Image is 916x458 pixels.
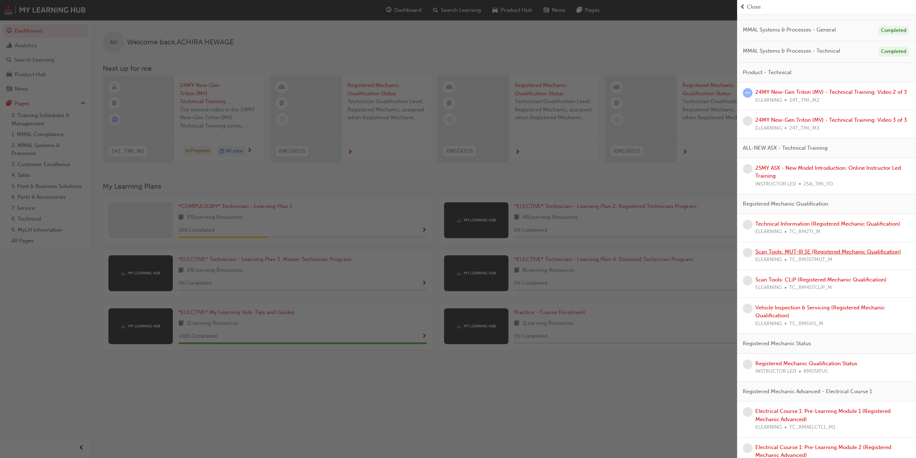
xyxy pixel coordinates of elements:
span: Registered Mechanic Qualification [743,200,828,208]
span: learningRecordVerb_NONE-icon [743,360,752,369]
span: ALL-NEW ASX - Technical Training [743,144,828,152]
span: Product - Technical [743,68,791,77]
span: prev-icon [740,3,745,11]
span: ELEARNING [755,320,782,328]
span: MMAL Systems & Processes - General [743,26,836,34]
a: 24MY New-Gen Triton (MV) - Technical Training: Video 3 of 3 [755,117,907,123]
span: learningRecordVerb_ATTEMPT-icon [743,88,752,98]
span: 24T_TMI_M2 [789,96,819,105]
span: learningRecordVerb_NONE-icon [743,443,752,453]
span: learningRecordVerb_NONE-icon [743,220,752,230]
span: Registered Mechanic Status [743,339,811,348]
span: MMAL Systems & Processes - Technical [743,47,840,55]
span: Registered Mechanic Advanced - Electrical Course 1 [743,387,872,396]
span: ELEARNING [755,228,782,236]
a: 24MY New-Gen Triton (MV) - Technical Training: Video 2 of 3 [755,89,907,95]
span: 25A_TMI_FO [804,180,833,188]
span: RMSTATUS [804,367,828,376]
span: learningRecordVerb_NONE-icon [743,276,752,285]
div: Completed [878,47,909,57]
a: 25MY ASX - New Model Introduction: Online Instructor Led Training [755,165,901,179]
span: learningRecordVerb_NONE-icon [743,407,752,417]
a: Vehicle Inspection & Servicing (Registered Mechanic Qualification) [755,304,885,319]
button: prev-iconClose [740,3,913,11]
span: learningRecordVerb_NONE-icon [743,164,752,174]
div: Completed [878,26,909,35]
span: 24T_TMI_M3 [789,124,819,132]
a: Scan Tools: CLiP (Registered Mechanic Qualification) [755,276,887,283]
span: TC_RM4STCLIP_M [789,284,832,292]
span: TC_RMAELCTL1_M1 [789,423,835,432]
span: ELEARNING [755,96,782,105]
a: Registered Mechanic Qualification Status [755,360,857,367]
a: Technical Information (Registered Mechanic Qualification) [755,221,900,227]
a: Scan Tools: MUT-III SE (Registered Mechanic Qualification) [755,249,901,255]
span: TC_RM3STMUT_M [789,256,832,264]
span: ELEARNING [755,256,782,264]
span: INSTRUCTOR LED [755,180,796,188]
span: ELEARNING [755,284,782,292]
span: TC_RM2TI_M [789,228,820,236]
a: Electrical Course 1: Pre-Learning Module 1 (Registered Mechanic Advanced) [755,408,891,423]
span: learningRecordVerb_NONE-icon [743,248,752,257]
span: TC_RM5VIS_M [789,320,823,328]
span: learningRecordVerb_NONE-icon [743,304,752,313]
span: ELEARNING [755,124,782,132]
span: Close [747,3,761,11]
span: INSTRUCTOR LED [755,367,796,376]
span: ELEARNING [755,423,782,432]
span: learningRecordVerb_NONE-icon [743,116,752,126]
